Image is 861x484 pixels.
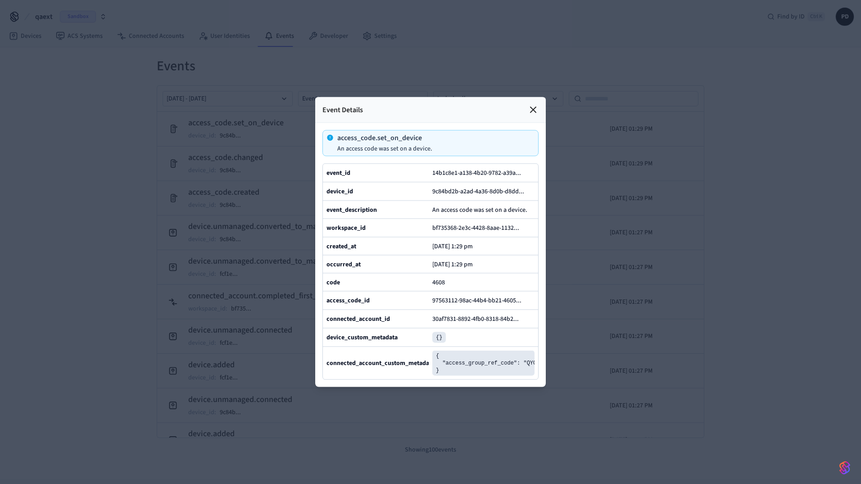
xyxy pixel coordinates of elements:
[326,224,366,233] b: workspace_id
[326,359,435,368] b: connected_account_custom_metadata
[326,205,377,214] b: event_description
[432,242,473,250] p: [DATE] 1:29 pm
[337,134,432,142] p: access_code.set_on_device
[432,351,535,376] pre: { "access_group_ref_code": "QYCH-HGE-163" }
[430,314,528,324] button: 30af7831-8892-4fb0-8318-84b2...
[322,105,363,115] p: Event Details
[326,296,370,305] b: access_code_id
[432,278,445,287] span: 4608
[326,169,350,178] b: event_id
[432,332,446,343] pre: {}
[326,315,390,324] b: connected_account_id
[432,205,527,214] span: An access code was set on a device.
[432,260,473,268] p: [DATE] 1:29 pm
[430,295,530,306] button: 97563112-98ac-44b4-bb21-4605...
[326,260,361,269] b: occurred_at
[430,223,528,233] button: bf735368-2e3c-4428-8aae-1132...
[326,278,340,287] b: code
[337,145,432,152] p: An access code was set on a device.
[430,168,530,178] button: 14b1c8e1-a138-4b20-9782-a39a...
[326,242,356,251] b: created_at
[839,461,850,475] img: SeamLogoGradient.69752ec5.svg
[326,187,353,196] b: device_id
[430,186,533,197] button: 9c84bd2b-a2ad-4a36-8d0b-d8dd...
[326,333,398,342] b: device_custom_metadata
